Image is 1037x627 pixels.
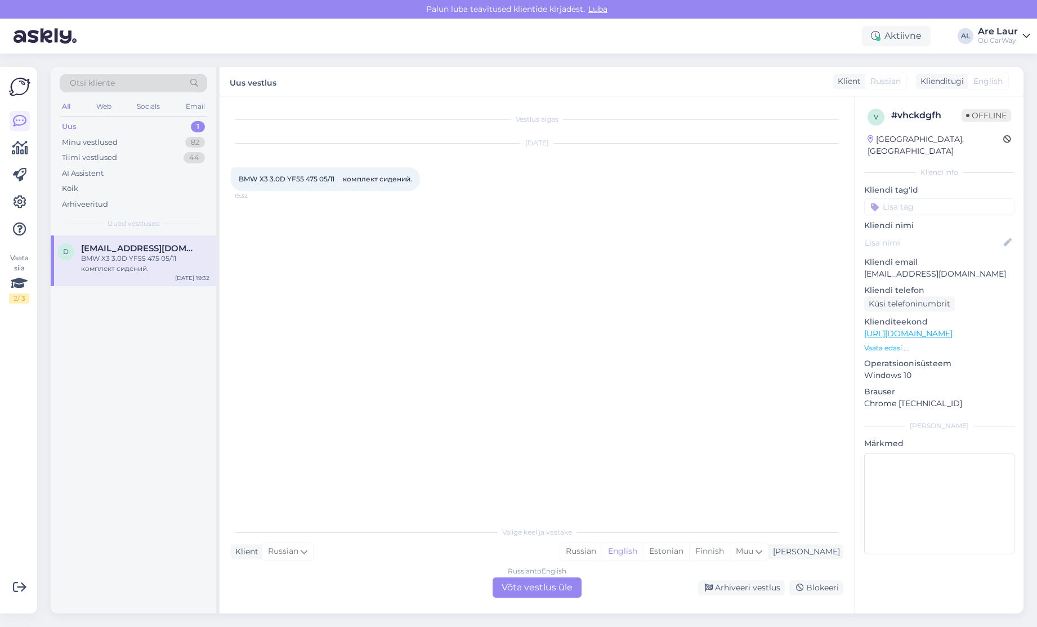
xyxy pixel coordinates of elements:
div: Klient [833,75,861,87]
p: Klienditeekond [864,316,1014,328]
span: English [973,75,1003,87]
div: Vestlus algas [231,114,843,124]
p: [EMAIL_ADDRESS][DOMAIN_NAME] [864,268,1014,280]
span: Russian [870,75,901,87]
div: AL [958,28,973,44]
div: Klient [231,546,258,558]
div: Valige keel ja vastake [231,527,843,537]
p: Kliendi nimi [864,220,1014,232]
div: [DATE] [231,138,843,148]
div: [DATE] 19:32 [175,274,209,282]
div: 2 / 3 [9,294,29,304]
div: Russian to English [508,566,566,576]
span: Uued vestlused [108,219,160,229]
div: All [60,99,73,114]
span: Otsi kliente [70,77,115,89]
a: Are LaurOü CarWay [978,27,1030,45]
div: Kliendi info [864,167,1014,177]
div: [PERSON_NAME] [768,546,840,558]
label: Uus vestlus [230,74,276,89]
div: Finnish [689,543,730,560]
div: Klienditugi [916,75,964,87]
a: [URL][DOMAIN_NAME] [864,328,953,339]
div: Arhiveeri vestlus [698,580,785,595]
div: BMW X3 3.0D YF55 475 05/11 комплект сидений. [81,254,209,274]
div: Socials [135,99,162,114]
div: Are Laur [978,27,1018,36]
div: Blokeeri [789,580,843,595]
span: Luba [585,4,611,14]
div: Võta vestlus üle [493,577,582,598]
div: # vhckdgfh [891,109,962,122]
div: 1 [191,121,205,132]
span: v [874,113,878,121]
div: Email [184,99,207,114]
div: Russian [560,543,602,560]
input: Lisa tag [864,198,1014,215]
span: d [63,247,69,256]
p: Kliendi email [864,256,1014,268]
span: Offline [962,109,1011,122]
div: 44 [184,152,205,163]
span: dasya74@gmail.com [81,243,198,254]
p: Kliendi tag'id [864,184,1014,196]
div: AI Assistent [62,168,104,179]
div: Kõik [62,183,78,194]
div: Minu vestlused [62,137,118,148]
div: [GEOGRAPHIC_DATA], [GEOGRAPHIC_DATA] [868,134,1003,157]
div: Vaata siia [9,253,29,304]
div: Web [94,99,114,114]
p: Windows 10 [864,370,1014,381]
div: 82 [185,137,205,148]
span: Russian [268,545,298,558]
span: BMW X3 3.0D YF55 475 05/11 комплект сидений. [239,175,412,183]
p: Brauser [864,386,1014,398]
input: Lisa nimi [865,237,1002,249]
p: Vaata edasi ... [864,343,1014,353]
img: Askly Logo [9,76,30,97]
div: Oü CarWay [978,36,1018,45]
p: Märkmed [864,438,1014,450]
div: Aktiivne [862,26,931,46]
div: [PERSON_NAME] [864,421,1014,431]
span: 19:32 [234,192,276,200]
p: Chrome [TECHNICAL_ID] [864,398,1014,410]
div: Estonian [643,543,689,560]
div: Arhiveeritud [62,199,108,210]
p: Kliendi telefon [864,284,1014,296]
div: English [602,543,643,560]
div: Küsi telefoninumbrit [864,296,955,312]
span: Muu [736,546,753,556]
p: Operatsioonisüsteem [864,358,1014,370]
div: Tiimi vestlused [62,152,117,163]
div: Uus [62,121,77,132]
